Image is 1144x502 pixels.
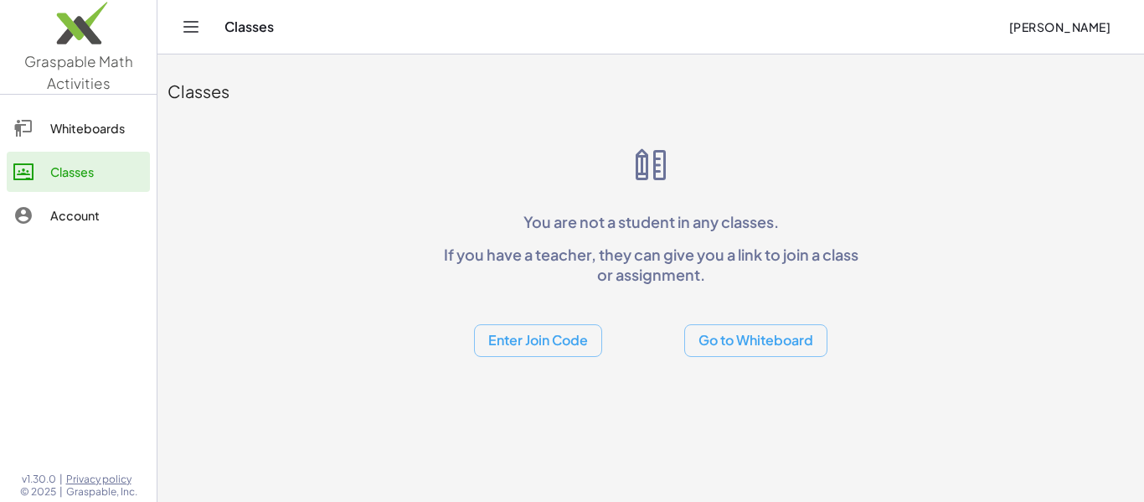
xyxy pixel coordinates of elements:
div: Classes [167,80,1134,103]
span: © 2025 [20,485,56,499]
button: Toggle navigation [178,13,204,40]
span: | [59,473,63,486]
span: v1.30.0 [22,473,56,486]
a: Whiteboards [7,108,150,148]
div: Account [50,205,143,225]
button: Enter Join Code [474,324,602,357]
a: Classes [7,152,150,192]
span: Graspable Math Activities [24,52,133,92]
div: Classes [50,162,143,182]
p: If you have a teacher, they can give you a link to join a class or assignment. [436,245,865,284]
p: You are not a student in any classes. [436,212,865,231]
a: Account [7,195,150,235]
span: | [59,485,63,499]
span: Graspable, Inc. [66,485,137,499]
a: Privacy policy [66,473,137,486]
button: [PERSON_NAME] [995,12,1124,42]
span: [PERSON_NAME] [1008,19,1111,34]
button: Go to Whiteboard [684,324,827,357]
div: Whiteboards [50,118,143,138]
